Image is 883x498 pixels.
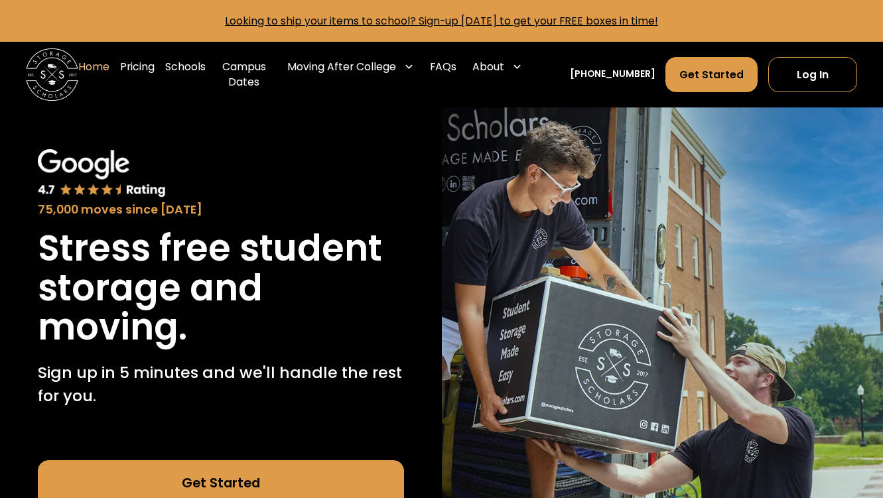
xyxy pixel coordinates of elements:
[570,68,655,82] a: [PHONE_NUMBER]
[120,48,155,101] a: Pricing
[768,57,857,92] a: Log In
[38,361,404,408] p: Sign up in 5 minutes and we'll handle the rest for you.
[38,149,166,198] img: Google 4.7 star rating
[665,57,757,92] a: Get Started
[165,48,206,101] a: Schools
[225,13,658,29] a: Looking to ship your items to school? Sign-up [DATE] to get your FREE boxes in time!
[467,48,527,85] div: About
[38,201,404,219] div: 75,000 moves since [DATE]
[282,48,419,85] div: Moving After College
[26,48,78,101] a: home
[287,59,396,75] div: Moving After College
[430,48,456,101] a: FAQs
[472,59,504,75] div: About
[78,48,109,101] a: Home
[26,48,78,101] img: Storage Scholars main logo
[216,48,272,101] a: Campus Dates
[38,229,404,347] h1: Stress free student storage and moving.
